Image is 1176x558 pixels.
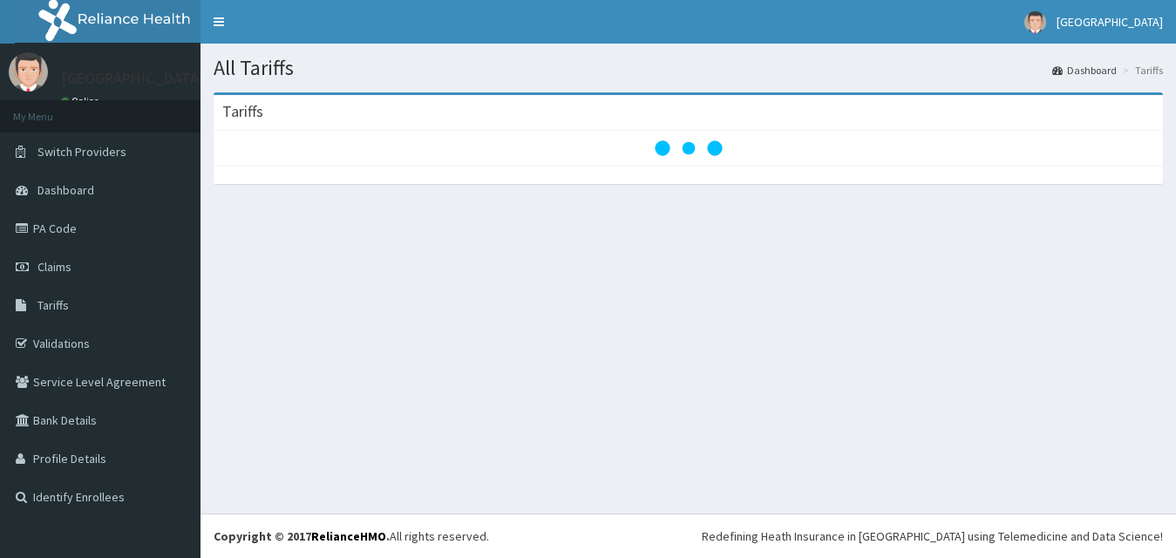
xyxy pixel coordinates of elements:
[201,514,1176,558] footer: All rights reserved.
[37,259,71,275] span: Claims
[311,528,386,544] a: RelianceHMO
[1057,14,1163,30] span: [GEOGRAPHIC_DATA]
[214,57,1163,79] h1: All Tariffs
[702,527,1163,545] div: Redefining Heath Insurance in [GEOGRAPHIC_DATA] using Telemedicine and Data Science!
[214,528,390,544] strong: Copyright © 2017 .
[654,113,724,183] svg: audio-loading
[37,182,94,198] span: Dashboard
[9,52,48,92] img: User Image
[61,71,205,86] p: [GEOGRAPHIC_DATA]
[1052,63,1117,78] a: Dashboard
[1118,63,1163,78] li: Tariffs
[37,297,69,313] span: Tariffs
[61,95,103,107] a: Online
[222,104,263,119] h3: Tariffs
[37,144,126,160] span: Switch Providers
[1024,11,1046,33] img: User Image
